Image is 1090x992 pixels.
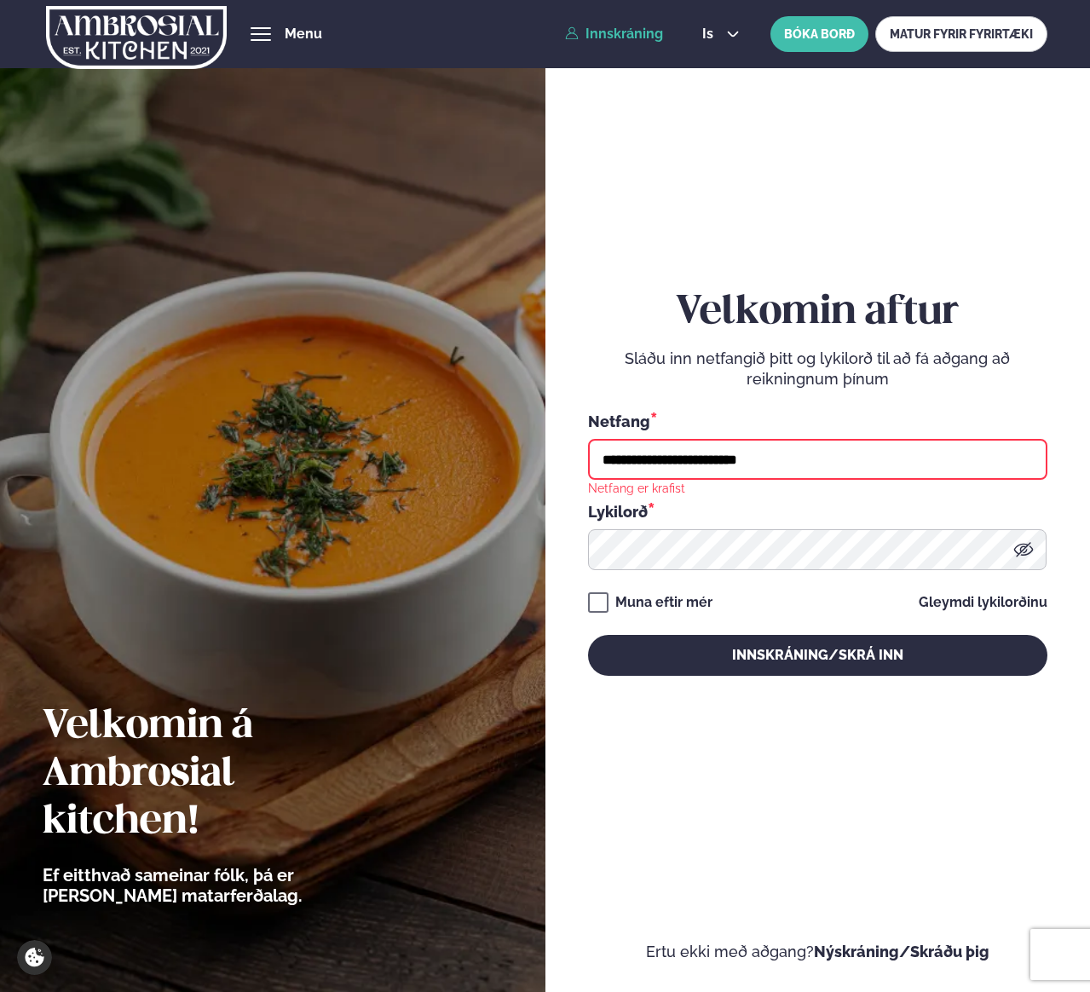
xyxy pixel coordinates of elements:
button: Innskráning/Skrá inn [588,635,1047,676]
button: hamburger [251,24,271,44]
div: Lykilorð [588,500,1047,522]
button: BÓKA BORÐ [770,16,868,52]
a: Nýskráning/Skráðu þig [814,943,989,960]
div: Netfang [588,410,1047,432]
a: MATUR FYRIR FYRIRTÆKI [875,16,1047,52]
a: Gleymdi lykilorðinu [919,596,1047,609]
div: Netfang er krafist [588,480,685,495]
p: Ef eitthvað sameinar fólk, þá er [PERSON_NAME] matarferðalag. [43,865,396,906]
span: is [702,27,718,41]
button: is [689,27,753,41]
p: Sláðu inn netfangið þitt og lykilorð til að fá aðgang að reikningnum þínum [588,349,1047,389]
h2: Velkomin aftur [588,289,1047,337]
h2: Velkomin á Ambrosial kitchen! [43,703,396,846]
a: Innskráning [565,26,663,42]
a: Cookie settings [17,940,52,975]
img: logo [46,3,226,72]
p: Ertu ekki með aðgang? [588,942,1047,962]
